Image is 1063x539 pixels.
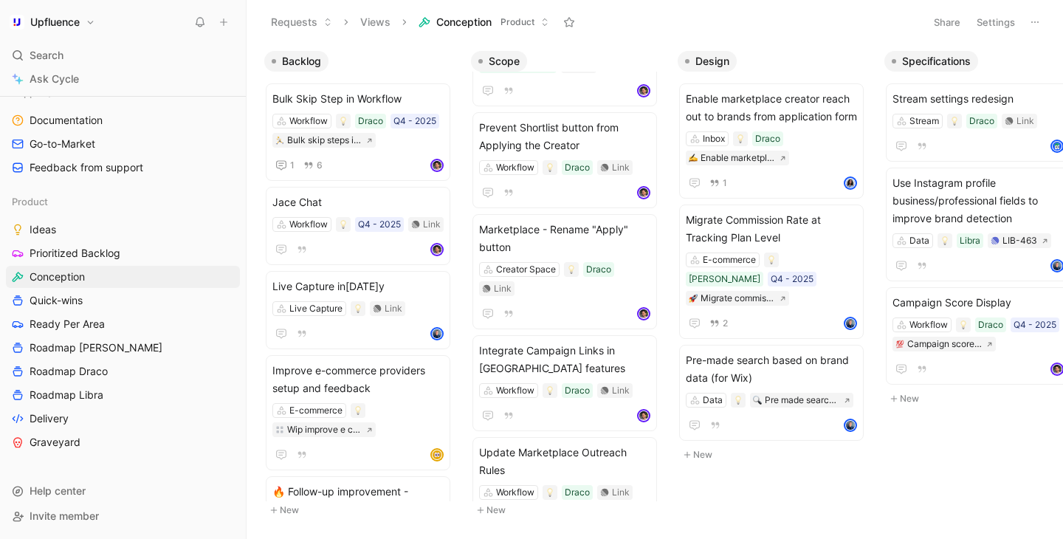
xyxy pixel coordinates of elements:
[264,501,459,519] button: New
[564,262,579,277] div: 💡
[731,393,746,408] div: 💡
[612,383,630,398] div: Link
[695,54,729,69] span: Design
[6,44,240,66] div: Search
[723,179,727,188] span: 1
[272,483,444,518] span: 🔥 Follow-up improvement - Improve warning message
[689,272,760,286] div: [PERSON_NAME]
[1002,233,1037,248] div: LIB-463
[6,480,240,502] div: Help center
[500,15,534,30] span: Product
[639,411,649,421] img: avatar
[489,54,520,69] span: Scope
[351,301,365,316] div: 💡
[496,160,534,175] div: Workflow
[289,403,343,418] div: E-commerce
[612,160,630,175] div: Link
[436,15,492,30] span: Conception
[472,437,657,533] a: Update Marketplace Outreach RulesWorkflowDracoLinkavatar
[909,233,929,248] div: Data
[586,262,611,277] div: Draco
[909,114,939,128] div: Stream
[543,160,557,175] div: 💡
[30,16,80,29] h1: Upfluence
[30,47,63,64] span: Search
[496,262,556,277] div: Creator Space
[354,11,397,33] button: Views
[753,396,762,405] img: 🔍
[432,329,442,339] img: avatar
[272,278,444,295] span: Live Capture in[DATE]y
[706,315,731,332] button: 2
[471,51,527,72] button: Scope
[6,242,240,264] a: Prioritized Backlog
[432,160,442,171] img: avatar
[701,291,775,306] div: Migrate commission rate at tracking plan and orders level
[30,160,143,175] span: Feedback from support
[706,175,730,191] button: 1
[6,219,240,241] a: Ideas
[1052,141,1062,151] img: avatar
[689,294,698,303] img: 🚀
[479,342,650,377] span: Integrate Campaign Links in [GEOGRAPHIC_DATA] features
[6,505,240,527] div: Invite member
[385,301,402,316] div: Link
[703,253,756,267] div: E-commerce
[479,119,650,154] span: Prevent Shortlist button from Applying the Creator
[266,355,450,470] a: Improve e-commerce providers setup and feedbackE-commerceWip improve e commerce providers setup a...
[30,222,56,237] span: Ideas
[947,114,962,128] div: 💡
[6,384,240,406] a: Roadmap Libra
[354,406,362,415] img: 💡
[723,319,728,328] span: 2
[266,271,450,349] a: Live Capture in[DATE]yLive CaptureLinkavatar
[287,133,362,148] div: Bulk skip steps in campaign
[272,90,444,108] span: Bulk Skip Step in Workflow
[701,151,775,165] div: Enable marketplace creator reach out to brands from application form
[959,320,968,329] img: 💡
[736,134,745,143] img: 💡
[895,340,904,349] img: 💯
[30,70,79,88] span: Ask Cycle
[358,114,383,128] div: Draco
[960,233,980,248] div: Libra
[472,214,657,329] a: Marketplace - Rename "Apply" buttonCreator SpaceDracoLinkavatar
[354,304,362,313] img: 💡
[6,190,240,213] div: Product
[733,131,748,146] div: 💡
[678,51,737,72] button: Design
[10,15,24,30] img: Upfluence
[266,83,450,181] a: Bulk Skip Step in WorkflowWorkflowDracoQ4 - 2025🏃Bulk skip steps in campaign16avatar
[358,217,401,232] div: Q4 - 2025
[412,11,556,33] button: ConceptionProduct
[546,163,554,172] img: 💡
[266,187,450,265] a: Jace ChatWorkflowQ4 - 2025Linkavatar
[764,253,779,267] div: 💡
[272,157,297,174] button: 1
[300,157,326,174] button: 6
[471,501,666,519] button: New
[672,44,878,471] div: DesignNew
[289,114,328,128] div: Workflow
[479,221,650,256] span: Marketplace - Rename "Apply" button
[1016,114,1034,128] div: Link
[30,113,103,128] span: Documentation
[432,244,442,255] img: avatar
[686,351,857,387] span: Pre-made search based on brand data (for Wix)
[639,309,649,319] img: avatar
[845,178,856,188] img: avatar
[902,54,971,69] span: Specifications
[565,160,590,175] div: Draco
[287,422,362,437] div: Wip improve e commerce providers setup and feedback
[950,117,959,126] img: 💡
[679,345,864,441] a: Pre-made search based on brand data (for Wix)Data🔍Pre made search based on brand dataavatar
[6,289,240,312] a: Quick-wins
[6,157,240,179] a: Feedback from support
[686,90,857,126] span: Enable marketplace creator reach out to brands from application form
[272,193,444,211] span: Jace Chat
[6,68,240,90] a: Ask Cycle
[264,51,328,72] button: Backlog
[546,488,554,497] img: 💡
[272,362,444,397] span: Improve e-commerce providers setup and feedback
[639,188,649,198] img: avatar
